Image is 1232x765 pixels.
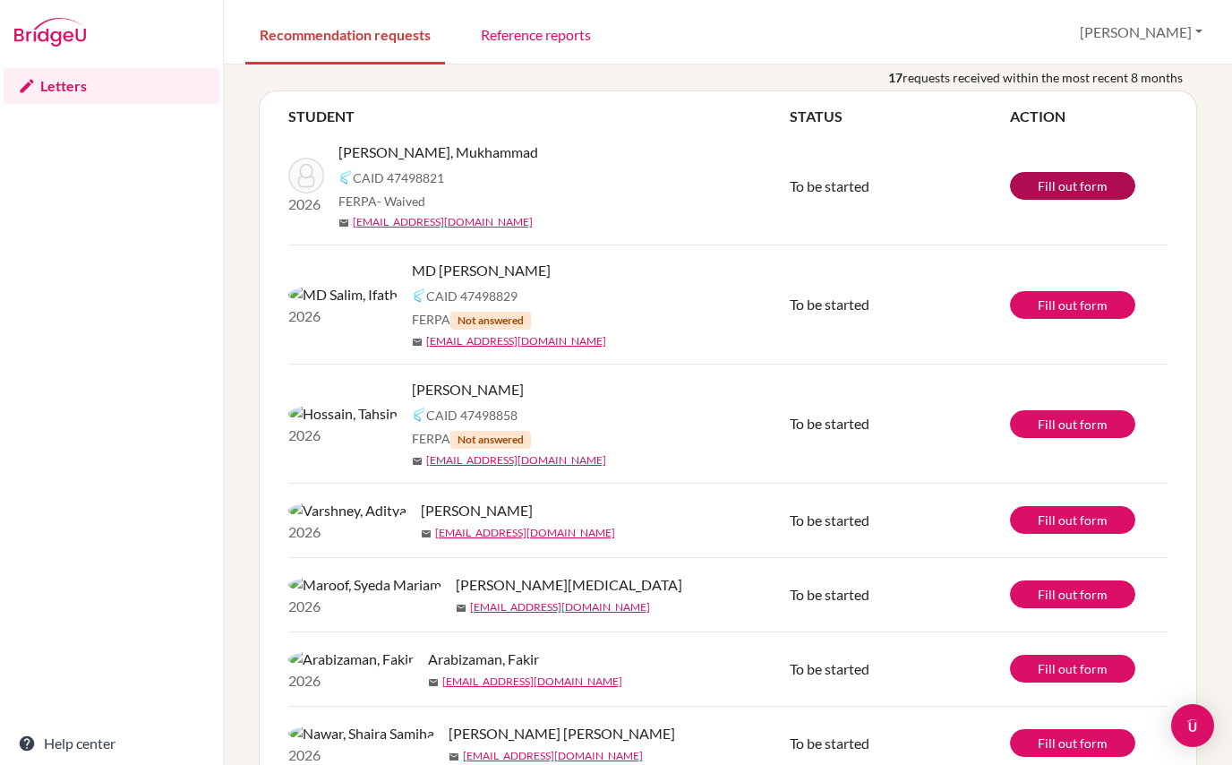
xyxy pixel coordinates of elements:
span: mail [428,677,439,688]
span: FERPA [412,429,531,449]
span: FERPA [412,310,531,330]
a: [EMAIL_ADDRESS][DOMAIN_NAME] [435,525,615,541]
span: To be started [790,586,869,603]
img: Common App logo [412,288,426,303]
p: 2026 [288,305,398,327]
span: mail [449,752,459,762]
a: Fill out form [1010,172,1135,200]
span: To be started [790,735,869,752]
span: FERPA [338,192,425,211]
img: Arabizaman, Fakir [288,649,414,670]
span: mail [412,456,423,467]
span: - Waived [377,193,425,209]
span: MD [PERSON_NAME] [412,260,551,281]
img: Sagdullaev, Mukhammad [288,158,324,193]
a: [EMAIL_ADDRESS][DOMAIN_NAME] [442,674,622,690]
span: mail [338,218,349,228]
span: mail [456,603,466,614]
img: Bridge-U [14,18,86,47]
th: STATUS [790,106,1010,127]
a: Reference reports [466,3,605,64]
p: 2026 [288,596,441,617]
span: Not answered [450,431,531,449]
span: [PERSON_NAME] [PERSON_NAME] [449,723,675,744]
a: Recommendation requests [245,3,445,64]
a: Help center [4,726,219,761]
span: Not answered [450,312,531,330]
span: Arabizaman, Fakir [428,649,539,670]
p: 2026 [288,521,406,543]
div: Open Intercom Messenger [1171,704,1214,747]
img: Common App logo [412,408,426,422]
span: To be started [790,511,869,529]
span: To be started [790,415,869,432]
p: 2026 [288,425,398,446]
span: mail [421,529,432,539]
p: 2026 [288,670,414,692]
span: To be started [790,660,869,677]
span: To be started [790,296,869,313]
span: [PERSON_NAME][MEDICAL_DATA] [456,574,682,596]
th: ACTION [1010,106,1168,127]
th: STUDENT [288,106,790,127]
span: [PERSON_NAME] [421,500,533,521]
img: MD Salim, Ifath [288,284,398,305]
a: [EMAIL_ADDRESS][DOMAIN_NAME] [353,214,533,230]
img: Varshney, Aditya [288,500,406,521]
span: CAID 47498858 [426,406,518,425]
span: requests received within the most recent 8 months [903,68,1183,87]
img: Nawar, Shaira Samiha [288,723,434,744]
img: Common App logo [338,170,353,185]
a: [EMAIL_ADDRESS][DOMAIN_NAME] [463,748,643,764]
img: Maroof, Syeda Mariam [288,574,441,596]
a: [EMAIL_ADDRESS][DOMAIN_NAME] [470,599,650,615]
p: 2026 [288,193,324,215]
span: CAID 47498829 [426,287,518,305]
a: Letters [4,68,219,104]
a: Fill out form [1010,410,1135,438]
a: Fill out form [1010,729,1135,757]
a: Fill out form [1010,506,1135,534]
img: Hossain, Tahsin [288,403,398,425]
a: Fill out form [1010,580,1135,608]
span: To be started [790,177,869,194]
a: [EMAIL_ADDRESS][DOMAIN_NAME] [426,452,606,468]
button: [PERSON_NAME] [1072,15,1211,49]
a: Fill out form [1010,291,1135,319]
b: 17 [888,68,903,87]
span: [PERSON_NAME], Mukhammad [338,142,538,163]
a: Fill out form [1010,655,1135,683]
span: CAID 47498821 [353,168,444,187]
span: mail [412,337,423,348]
span: [PERSON_NAME] [412,379,524,400]
a: [EMAIL_ADDRESS][DOMAIN_NAME] [426,333,606,349]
